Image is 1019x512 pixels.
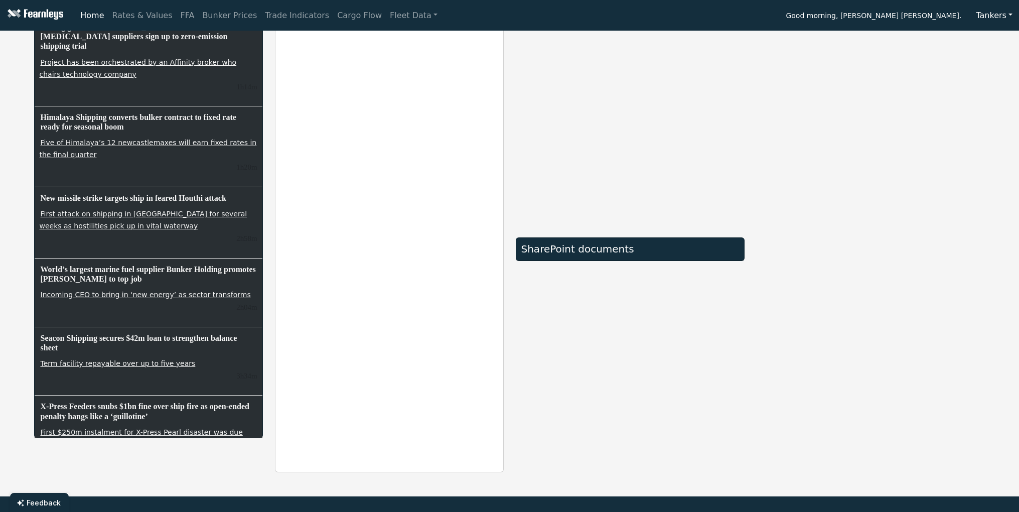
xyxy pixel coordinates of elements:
[261,6,333,26] a: Trade Indicators
[236,163,257,171] small: 23/09/2025, 10:27:35
[386,6,442,26] a: Fleet Data
[198,6,261,26] a: Bunker Prices
[76,6,108,26] a: Home
[108,6,177,26] a: Rates & Values
[516,1,745,226] iframe: market overview TradingView widget
[275,1,503,472] iframe: report archive
[757,362,985,472] iframe: mini symbol-overview TradingView widget
[40,290,252,300] a: Incoming CEO to bring in ‘new energy’ as sector transforms
[236,303,257,311] small: 23/09/2025, 09:43:07
[521,243,739,255] div: SharePoint documents
[5,9,63,22] img: Fearnleys Logo
[177,6,199,26] a: FFA
[333,6,386,26] a: Cargo Flow
[40,138,257,160] a: Five of Himalaya’s 12 newcastlemaxes will earn fixed rates in the final quarter
[40,21,257,52] h6: Mining giant BHP, [PERSON_NAME] Bulk and [MEDICAL_DATA] suppliers sign up to zero-emission shippi...
[236,234,257,242] small: 23/09/2025, 09:49:05
[40,209,247,231] a: First attack on shipping in [GEOGRAPHIC_DATA] for several weeks as hostilities pick up in vital w...
[757,1,985,111] iframe: mini symbol-overview TradingView widget
[236,372,257,380] small: 23/09/2025, 09:13:41
[236,83,257,91] small: 23/09/2025, 10:33:06
[40,427,243,449] a: First $250m instalment for X-Press Pearl disaster was due [DATE]
[40,332,257,353] h6: Seacon Shipping secures $42m loan to strengthen balance sheet
[969,6,1019,25] button: Tankers
[40,264,257,285] h6: World’s largest marine fuel supplier Bunker Holding promotes [PERSON_NAME] to top job
[40,57,237,79] a: Project has been orchestrated by an Affinity broker who chairs technology company
[757,241,985,352] iframe: mini symbol-overview TradingView widget
[40,192,257,204] h6: New missile strike targets ship in feared Houthi attack
[40,111,257,133] h6: Himalaya Shipping converts bulker contract to fixed rate ready for seasonal boom
[786,8,961,25] span: Good morning, [PERSON_NAME] [PERSON_NAME].
[757,121,985,231] iframe: mini symbol-overview TradingView widget
[40,358,197,368] a: Term facility repayable over up to five years
[40,401,257,422] h6: X-Press Feeders snubs $1bn fine over ship fire as open-ended penalty hangs like a ‘guillotine’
